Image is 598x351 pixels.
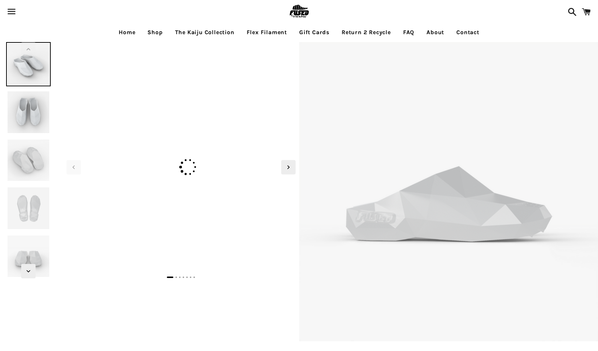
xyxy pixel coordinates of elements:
img: [3D printed Shoes] - lightweight custom 3dprinted shoes sneakers sandals fused footwear [6,42,50,86]
a: Gift Cards [294,23,335,41]
a: Home [113,23,141,41]
span: Go to slide 1 [167,277,173,278]
span: Go to slide 3 [179,277,181,278]
a: Flex Filament [241,23,292,41]
span: Go to slide 4 [183,277,184,278]
span: Go to slide 6 [190,277,191,278]
img: [3D printed Shoes] - lightweight custom 3dprinted shoes sneakers sandals fused footwear [6,234,50,278]
a: Contact [451,23,485,41]
span: Go to slide 5 [186,277,188,278]
img: [3D printed Shoes] - lightweight custom 3dprinted shoes sneakers sandals fused footwear [6,138,50,182]
span: Go to slide 7 [193,277,195,278]
span: Go to slide 2 [175,277,177,278]
div: Next slide [281,160,296,174]
a: FAQ [398,23,420,41]
div: Previous slide [67,160,81,174]
img: [3D printed Shoes] - lightweight custom 3dprinted shoes sneakers sandals fused footwear [6,186,50,230]
a: About [421,23,449,41]
a: Return 2 Recycle [336,23,396,41]
img: [3D printed Shoes] - lightweight custom 3dprinted shoes sneakers sandals fused footwear [63,46,299,49]
a: Shop [142,23,168,41]
a: The Kaiju Collection [170,23,240,41]
img: [3D printed Shoes] - lightweight custom 3dprinted shoes sneakers sandals fused footwear [6,90,50,134]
